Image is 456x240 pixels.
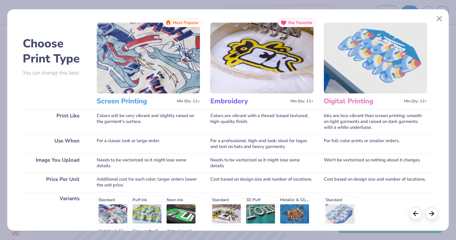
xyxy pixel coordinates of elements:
img: Embroidery [210,23,314,93]
div: Price Per Unit [23,173,86,192]
div: Cost based on design size and number of locations. [324,173,427,192]
h3: Screen Printing [97,97,174,106]
span: Most Popular [173,20,199,25]
div: Print Like [23,109,86,134]
h3: Digital Printing [324,97,401,106]
span: Min Qty: 12+ [177,99,200,104]
div: Image You Upload [23,153,86,173]
span: Min Qty: 12+ [404,99,427,104]
button: Close [433,12,446,25]
span: Our Favorite [288,20,312,25]
div: Needs to be vectorized so it might lose some details [210,153,314,173]
div: Inks are less vibrant than screen printing; smooth on light garments and raised on dark garments ... [324,109,427,134]
img: Screen Printing [97,23,200,93]
div: Use When [23,134,86,153]
div: Cost based on design size and number of locations. [210,173,314,192]
div: Additional cost for each color; larger orders lower the unit price. [97,173,200,192]
h3: Embroidery [210,97,288,106]
div: Needs to be vectorized so it might lose some details [97,153,200,173]
span: Min Qty: 12+ [290,99,314,104]
div: Colors will be very vibrant and slightly raised on the garment's surface. [97,109,200,134]
div: For full-color prints or smaller orders. [324,134,427,153]
div: For a classic look or large order. [97,134,200,153]
p: You can change this later. [23,70,86,76]
div: For a professional, high-end look; ideal for logos and text on hats and heavy garments. [210,134,314,153]
h2: Choose Print Type [23,36,86,66]
div: Colors are vibrant with a thread-based textured, high-quality finish. [210,109,314,134]
img: Digital Printing [324,23,427,93]
div: Won't be vectorized so nothing about it changes [324,153,427,173]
